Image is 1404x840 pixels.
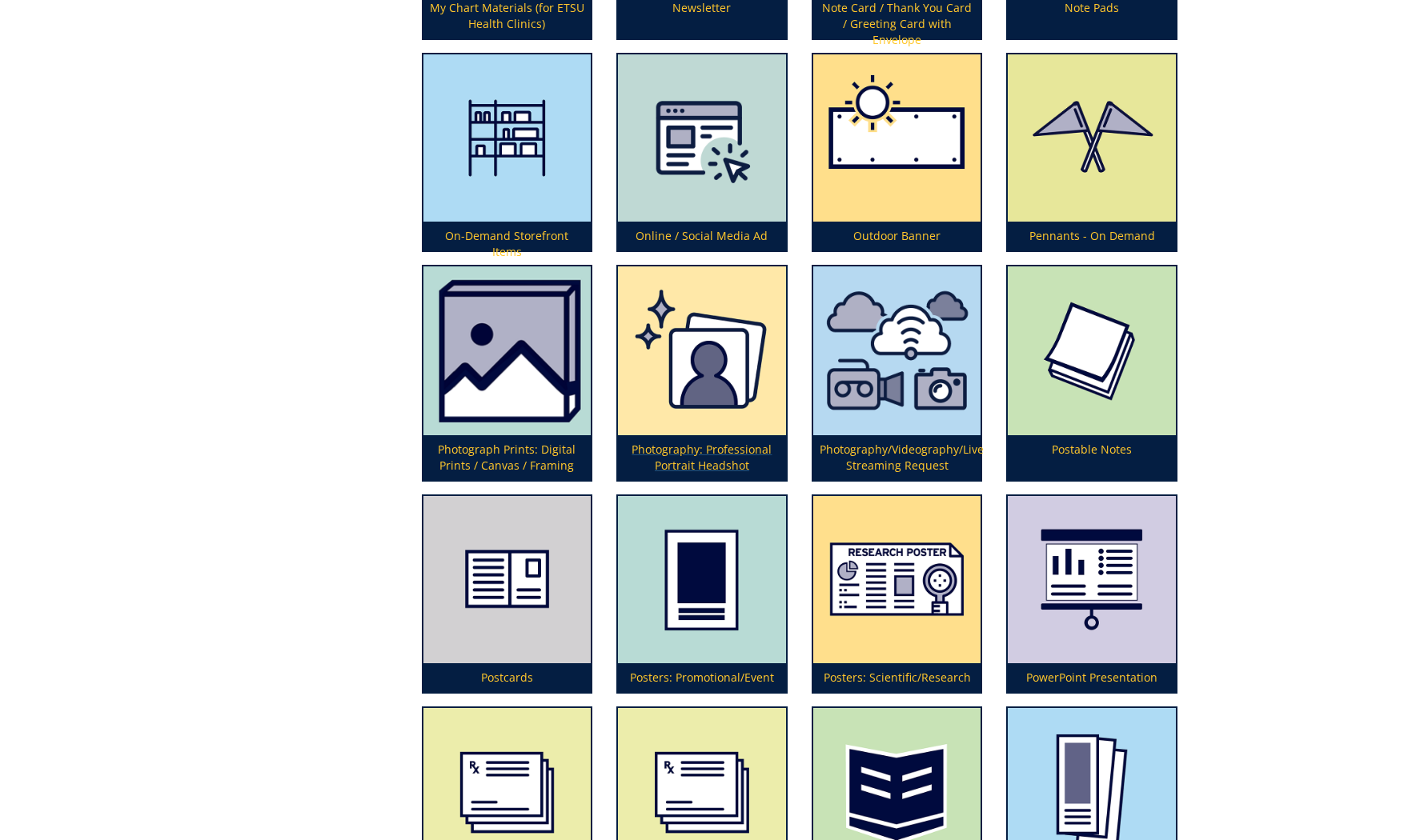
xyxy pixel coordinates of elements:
[423,663,592,692] p: Postcards
[1008,54,1176,222] img: pennants-5aba95804d0800.82641085.png
[423,496,592,693] a: Postcards
[813,435,981,480] p: Photography/Videography/Live Streaming Request
[618,222,786,250] p: Online / Social Media Ad
[618,663,786,692] p: Posters: Promotional/Event
[618,54,786,222] img: online-5fff4099133973.60612856.png
[1008,266,1176,435] img: post-it-note-5949284106b3d7.11248848.png
[813,663,981,692] p: Posters: Scientific/Research
[813,266,981,480] a: Photography/Videography/Live Streaming Request
[1008,222,1176,250] p: Pennants - On Demand
[1008,663,1176,692] p: PowerPoint Presentation
[618,266,786,480] a: Photography: Professional Portrait Headshot
[618,496,786,664] img: poster-promotional-5949293418faa6.02706653.png
[813,222,981,250] p: Outdoor Banner
[1008,54,1176,251] a: Pennants - On Demand
[423,496,592,664] img: postcard-59839371c99131.37464241.png
[423,435,592,480] p: Photograph Prints: Digital Prints / Canvas / Framing
[423,222,592,250] p: On-Demand Storefront Items
[813,496,981,664] img: posters-scientific-5aa5927cecefc5.90805739.png
[618,266,786,435] img: professional%20headshot-673780894c71e3.55548584.png
[618,435,786,480] p: Photography: Professional Portrait Headshot
[423,266,592,480] a: Photograph Prints: Digital Prints / Canvas / Framing
[1008,435,1176,480] p: Postable Notes
[1008,266,1176,480] a: Postable Notes
[813,54,981,251] a: Outdoor Banner
[813,496,981,693] a: Posters: Scientific/Research
[1008,496,1176,693] a: PowerPoint Presentation
[813,54,981,222] img: outdoor-banner-59a7475505b354.85346843.png
[1008,496,1176,664] img: powerpoint-presentation-5949298d3aa018.35992224.png
[423,54,592,251] a: On-Demand Storefront Items
[423,266,592,435] img: photo%20prints-64d43c229de446.43990330.png
[618,54,786,251] a: Online / Social Media Ad
[618,496,786,693] a: Posters: Promotional/Event
[813,266,981,435] img: photography%20videography%20or%20live%20streaming-62c5f5a2188136.97296614.png
[423,54,592,222] img: storefront-59492794b37212.27878942.png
